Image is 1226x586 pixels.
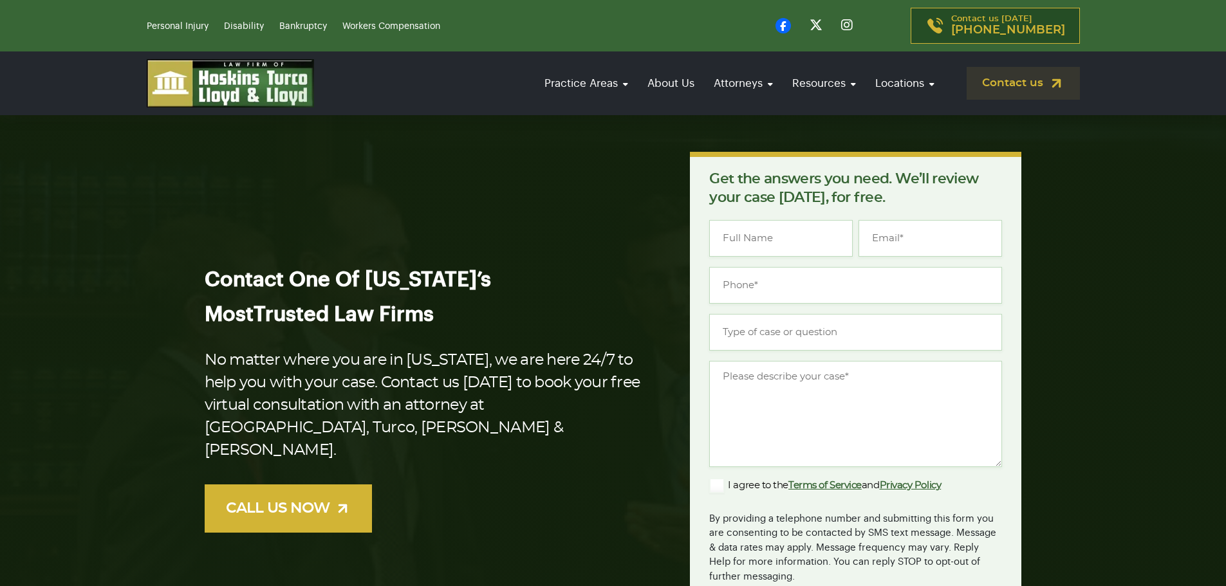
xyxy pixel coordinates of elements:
a: Resources [786,65,862,102]
a: Terms of Service [788,481,862,490]
a: Bankruptcy [279,22,327,31]
a: Contact us [967,67,1080,100]
input: Type of case or question [709,314,1002,351]
img: arrow-up-right-light.svg [335,500,351,517]
a: Personal Injury [147,22,209,31]
span: Contact One Of [US_STATE]’s [205,270,491,290]
p: Contact us [DATE] [951,15,1065,37]
input: Phone* [709,267,1002,304]
a: Workers Compensation [342,22,440,31]
a: Attorneys [707,65,779,102]
div: By providing a telephone number and submitting this form you are consenting to be contacted by SM... [709,504,1002,585]
span: Most [205,304,254,325]
span: [PHONE_NUMBER] [951,24,1065,37]
img: logo [147,59,314,107]
p: No matter where you are in [US_STATE], we are here 24/7 to help you with your case. Contact us [D... [205,349,649,462]
a: CALL US NOW [205,484,372,533]
a: Locations [869,65,941,102]
p: Get the answers you need. We’ll review your case [DATE], for free. [709,170,1002,207]
input: Email* [859,220,1002,257]
a: About Us [641,65,701,102]
a: Practice Areas [538,65,635,102]
span: Trusted Law Firms [254,304,434,325]
a: Disability [224,22,264,31]
label: I agree to the and [709,478,941,493]
a: Contact us [DATE][PHONE_NUMBER] [911,8,1080,44]
input: Full Name [709,220,853,257]
a: Privacy Policy [880,481,942,490]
